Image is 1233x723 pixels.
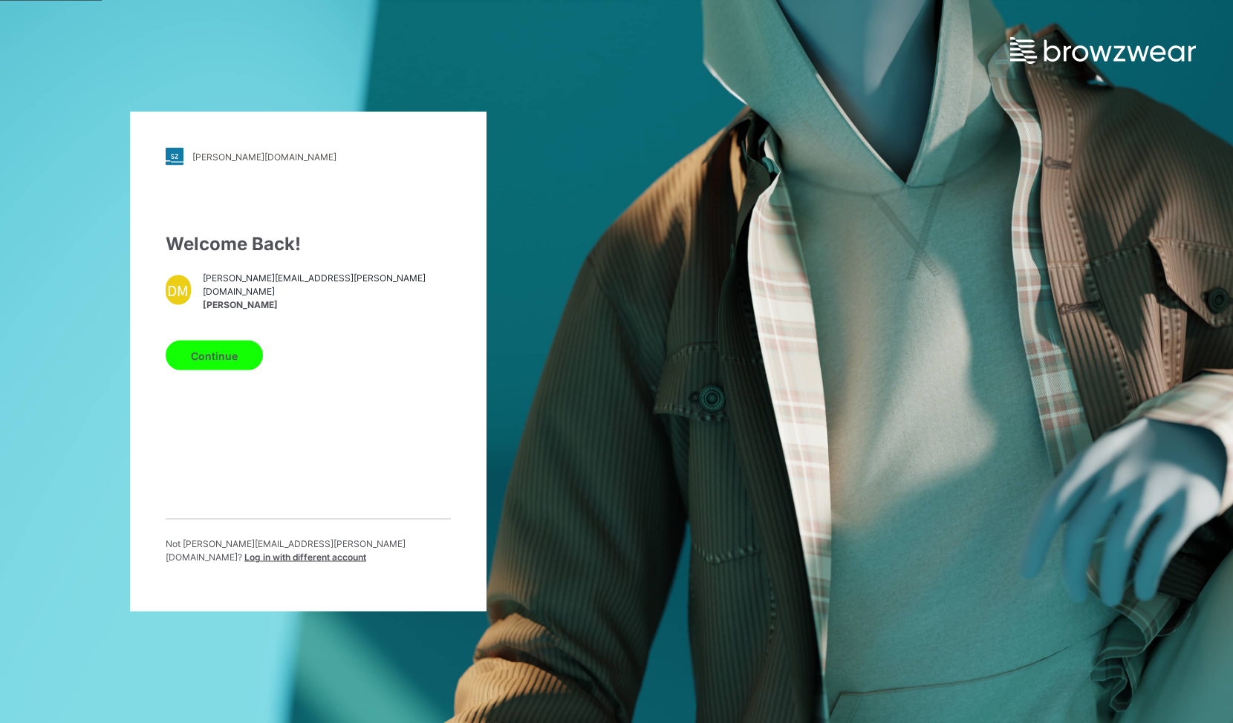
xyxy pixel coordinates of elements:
div: DM [166,275,191,305]
div: Welcome Back! [166,231,451,258]
span: [PERSON_NAME] [203,298,451,311]
span: [PERSON_NAME][EMAIL_ADDRESS][PERSON_NAME][DOMAIN_NAME] [203,271,451,298]
p: Not [PERSON_NAME][EMAIL_ADDRESS][PERSON_NAME][DOMAIN_NAME] ? [166,537,451,564]
img: stylezone-logo.562084cfcfab977791bfbf7441f1a819.svg [166,148,183,166]
a: [PERSON_NAME][DOMAIN_NAME] [166,148,451,166]
button: Continue [166,341,263,370]
img: browzwear-logo.e42bd6dac1945053ebaf764b6aa21510.svg [1010,37,1196,64]
span: Log in with different account [244,552,366,563]
div: [PERSON_NAME][DOMAIN_NAME] [192,151,336,162]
